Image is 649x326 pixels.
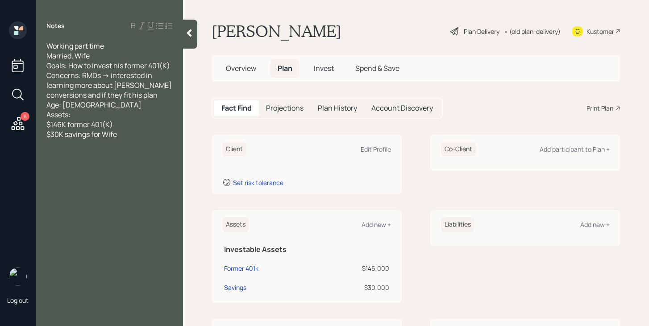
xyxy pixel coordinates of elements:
[580,220,610,229] div: Add new +
[46,21,65,30] label: Notes
[222,142,246,157] h6: Client
[540,145,610,153] div: Add participant to Plan +
[587,103,613,113] div: Print Plan
[317,264,389,273] div: $146,000
[318,104,357,112] h5: Plan History
[221,104,252,112] h5: Fact Find
[9,268,27,285] img: michael-russo-headshot.png
[441,142,476,157] h6: Co-Client
[266,104,304,112] h5: Projections
[441,217,474,232] h6: Liabilities
[222,217,249,232] h6: Assets
[224,245,389,254] h5: Investable Assets
[371,104,433,112] h5: Account Discovery
[314,63,334,73] span: Invest
[224,264,258,273] div: Former 401k
[361,145,391,153] div: Edit Profile
[212,21,341,41] h1: [PERSON_NAME]
[464,27,499,36] div: Plan Delivery
[46,41,173,139] span: Working part time Married, Wife Goals: How to invest his former 401(K) Concerns: RMDs -> interest...
[355,63,399,73] span: Spend & Save
[7,296,29,305] div: Log out
[233,178,283,187] div: Set risk tolerance
[587,27,614,36] div: Kustomer
[21,112,29,121] div: 6
[362,220,391,229] div: Add new +
[317,283,389,292] div: $30,000
[278,63,292,73] span: Plan
[504,27,561,36] div: • (old plan-delivery)
[226,63,256,73] span: Overview
[224,283,246,292] div: Savings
